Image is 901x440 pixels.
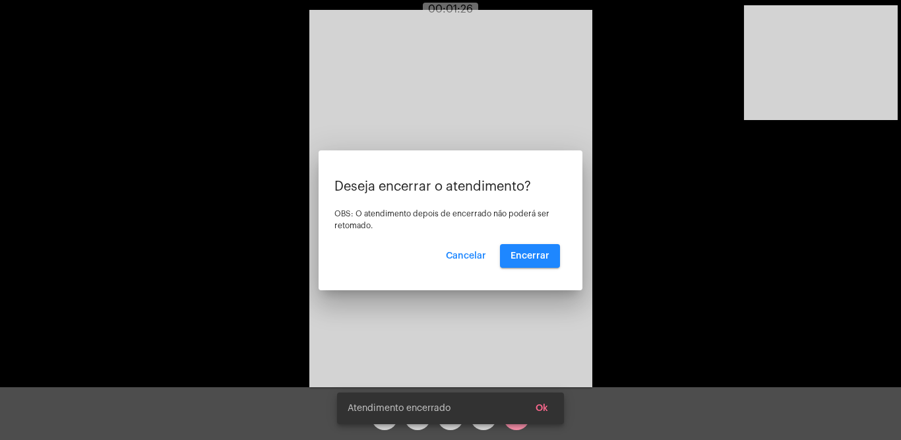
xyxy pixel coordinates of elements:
button: Encerrar [500,244,560,268]
span: Cancelar [446,251,486,261]
p: Deseja encerrar o atendimento? [334,179,567,194]
span: 00:01:26 [428,4,473,15]
button: Cancelar [435,244,497,268]
span: Encerrar [511,251,549,261]
span: Atendimento encerrado [348,402,450,415]
span: Ok [536,404,548,413]
span: OBS: O atendimento depois de encerrado não poderá ser retomado. [334,210,549,230]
